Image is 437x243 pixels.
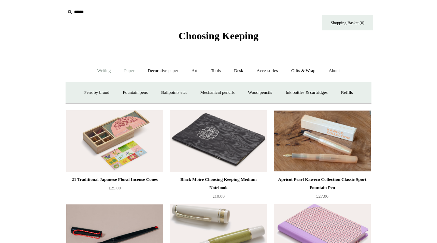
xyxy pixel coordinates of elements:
[179,30,258,41] span: Choosing Keeping
[185,62,203,80] a: Art
[335,84,359,102] a: Refills
[91,62,117,80] a: Writing
[109,185,121,190] span: £25.00
[179,35,258,40] a: Choosing Keeping
[155,84,193,102] a: Ballpoints etc.
[323,62,346,80] a: About
[242,84,278,102] a: Wood pencils
[276,175,369,192] div: Apricot Pearl Kaweco Collection Classic Sport Fountain Pen
[194,84,241,102] a: Mechanical pencils
[251,62,284,80] a: Accessories
[142,62,184,80] a: Decorative paper
[78,84,116,102] a: Pens by brand
[170,175,267,203] a: Black Moire Choosing Keeping Medium Notebook £10.00
[205,62,227,80] a: Tools
[228,62,250,80] a: Desk
[316,194,328,199] span: £27.00
[274,110,371,172] a: Apricot Pearl Kaweco Collection Classic Sport Fountain Pen Apricot Pearl Kaweco Collection Classi...
[118,62,141,80] a: Paper
[66,110,163,172] img: 21 Traditional Japanese Floral Incense Cones
[68,175,161,184] div: 21 Traditional Japanese Floral Incense Cones
[170,110,267,172] img: Black Moire Choosing Keeping Medium Notebook
[285,62,322,80] a: Gifts & Wrap
[279,84,334,102] a: Ink bottles & cartridges
[274,110,371,172] img: Apricot Pearl Kaweco Collection Classic Sport Fountain Pen
[66,110,163,172] a: 21 Traditional Japanese Floral Incense Cones 21 Traditional Japanese Floral Incense Cones
[212,194,225,199] span: £10.00
[172,175,265,192] div: Black Moire Choosing Keeping Medium Notebook
[116,84,154,102] a: Fountain pens
[66,175,163,203] a: 21 Traditional Japanese Floral Incense Cones £25.00
[322,15,373,30] a: Shopping Basket (0)
[170,110,267,172] a: Black Moire Choosing Keeping Medium Notebook Black Moire Choosing Keeping Medium Notebook
[274,175,371,203] a: Apricot Pearl Kaweco Collection Classic Sport Fountain Pen £27.00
